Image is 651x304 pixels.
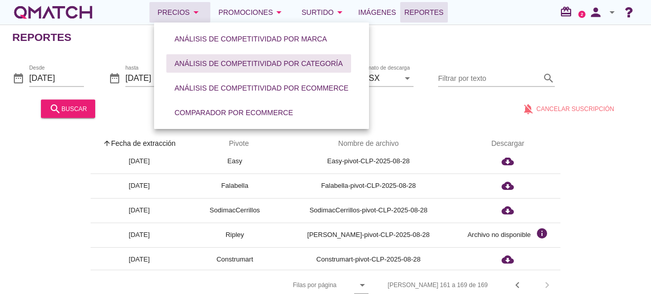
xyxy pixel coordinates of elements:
[560,6,576,18] i: redeem
[175,83,349,94] div: Análisis de competitividad por eCommerce
[91,247,188,272] td: [DATE]
[91,223,188,247] td: [DATE]
[175,34,327,45] div: Análisis de competitividad por marca
[356,279,368,291] i: arrow_drop_down
[502,180,514,192] i: cloud_download
[359,70,399,86] input: Formato de descarga
[273,6,285,18] i: arrow_drop_down
[188,173,281,198] td: Falabella
[162,76,361,100] a: Análisis de competitividad por eCommerce
[91,198,188,223] td: [DATE]
[401,72,414,84] i: arrow_drop_down
[175,107,293,118] div: Comparador por eCommerce
[190,270,368,300] div: Filas por página
[514,99,622,118] button: Cancelar suscripción
[49,102,61,115] i: search
[12,72,25,84] i: date_range
[585,5,606,19] i: person
[400,2,448,23] a: Reportes
[190,6,202,18] i: arrow_drop_down
[281,247,455,272] td: Construmart-pivot-CLP-2025-08-28
[281,198,455,223] td: SodimacCerrillos-pivot-CLP-2025-08-28
[578,11,585,18] a: 2
[358,6,396,18] span: Imágenes
[166,54,351,73] button: Análisis de competitividad por categoría
[502,204,514,216] i: cloud_download
[162,100,306,125] a: Comparador por eCommerce
[354,2,400,23] a: Imágenes
[502,155,514,167] i: cloud_download
[281,173,455,198] td: Falabella-pivot-CLP-2025-08-28
[149,2,210,23] button: Precios
[162,51,355,76] a: Análisis de competitividad por categoría
[12,29,72,46] h2: Reportes
[281,149,455,173] td: Easy-pivot-CLP-2025-08-28
[12,2,94,23] a: white-qmatch-logo
[91,149,188,173] td: [DATE]
[219,6,286,18] div: Promociones
[188,129,281,158] th: Pivote: Not sorted. Activate to sort ascending.
[29,70,84,86] input: Desde
[388,280,488,290] div: [PERSON_NAME] 161 a 169 de 169
[334,6,346,18] i: arrow_drop_down
[41,99,95,118] button: buscar
[293,2,354,23] button: Surtido
[467,230,531,240] div: Archivo no disponible
[103,139,111,147] i: arrow_upward
[404,6,444,18] span: Reportes
[188,149,281,173] td: Easy
[210,2,294,23] button: Promociones
[188,223,281,247] td: Ripley
[508,276,527,294] button: Previous page
[301,6,346,18] div: Surtido
[511,279,524,291] i: chevron_left
[175,58,343,69] div: Análisis de competitividad por categoría
[91,173,188,198] td: [DATE]
[502,253,514,266] i: cloud_download
[455,129,560,158] th: Descargar: Not sorted.
[49,102,87,115] div: buscar
[188,198,281,223] td: SodimacCerrillos
[166,103,301,122] button: Comparador por eCommerce
[188,247,281,272] td: Construmart
[522,102,536,115] i: notifications_off
[281,129,455,158] th: Nombre de archivo: Not sorted.
[166,30,335,48] button: Análisis de competitividad por marca
[166,79,357,97] button: Análisis de competitividad por eCommerce
[606,6,618,18] i: arrow_drop_down
[162,27,339,51] a: Análisis de competitividad por marca
[91,129,188,158] th: Fecha de extracción: Sorted ascending. Activate to sort descending.
[125,70,180,86] input: hasta
[581,12,583,16] text: 2
[438,70,540,86] input: Filtrar por texto
[281,223,455,247] td: [PERSON_NAME]-pivot-CLP-2025-08-28
[542,72,555,84] i: search
[108,72,121,84] i: date_range
[536,104,614,113] span: Cancelar suscripción
[158,6,202,18] div: Precios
